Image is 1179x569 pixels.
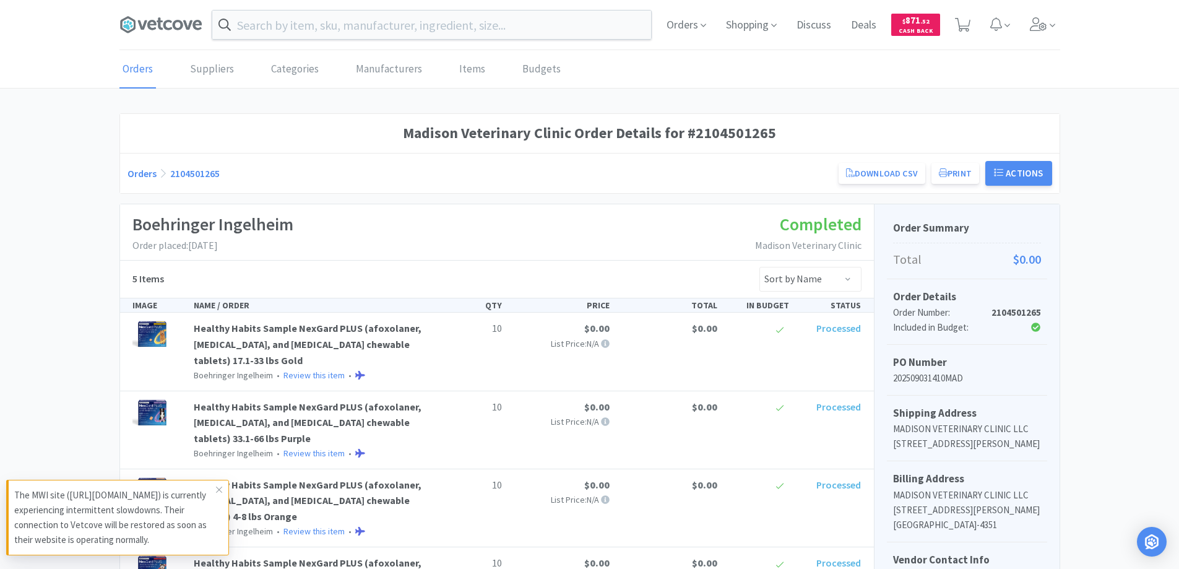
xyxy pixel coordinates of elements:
[119,51,156,89] a: Orders
[14,488,216,547] p: The MWI site ([URL][DOMAIN_NAME]) is currently experiencing intermittent slowdowns. Their connect...
[794,298,866,312] div: STATUS
[1137,527,1167,557] div: Open Intercom Messenger
[846,20,881,31] a: Deals
[283,370,345,381] a: Review this item
[692,401,717,413] span: $0.00
[519,51,564,89] a: Budgets
[194,448,273,459] span: Boehringer Ingelheim
[920,17,930,25] span: . 52
[1013,250,1041,269] span: $0.00
[893,289,1041,305] h5: Order Details
[692,322,717,334] span: $0.00
[893,371,1041,386] p: 202509031410MAD
[268,51,322,89] a: Categories
[347,370,353,381] span: •
[893,320,991,335] div: Included in Budget:
[899,28,933,36] span: Cash Back
[435,298,507,312] div: QTY
[212,11,651,39] input: Search by item, sku, manufacturer, ingredient, size...
[692,479,717,491] span: $0.00
[507,298,615,312] div: PRICE
[194,322,421,366] a: Healthy Habits Sample NexGard PLUS (afoxolaner, [MEDICAL_DATA], and [MEDICAL_DATA] chewable table...
[893,471,1041,487] h5: Billing Address
[839,163,925,184] a: Download CSV
[170,167,220,180] a: 2104501265
[584,479,610,491] span: $0.00
[893,518,1041,532] p: [GEOGRAPHIC_DATA]-4351
[902,14,930,26] span: 871
[893,354,1041,371] h5: PO Number
[780,213,862,235] span: Completed
[893,250,1041,269] p: Total
[275,448,282,459] span: •
[512,415,610,428] p: List Price: N/A
[283,526,345,537] a: Review this item
[755,238,862,254] p: Madison Veterinary Clinic
[512,337,610,350] p: List Price: N/A
[194,401,421,445] a: Healthy Habits Sample NexGard PLUS (afoxolaner, [MEDICAL_DATA], and [MEDICAL_DATA] chewable table...
[893,305,991,320] div: Order Number:
[347,448,353,459] span: •
[584,557,610,569] span: $0.00
[187,51,237,89] a: Suppliers
[127,167,157,180] a: Orders
[194,526,273,537] span: Boehringer Ingelheim
[194,479,421,523] a: Healthy Habits Sample NexGard PLUS (afoxolaner, [MEDICAL_DATA], and [MEDICAL_DATA] chewable table...
[353,51,425,89] a: Manufacturers
[347,526,353,537] span: •
[189,298,435,312] div: NAME / ORDER
[891,8,940,41] a: $871.52Cash Back
[132,477,166,505] img: ab95e83f0c0c4a599df1239965ddcd81_692555.png
[440,477,502,493] p: 10
[275,370,282,381] span: •
[816,322,861,334] span: Processed
[283,448,345,459] a: Review this item
[456,51,488,89] a: Items
[893,503,1041,518] p: [STREET_ADDRESS][PERSON_NAME]
[132,399,166,427] img: 26087343441c4322a1884b2586edd59a_592873.png
[440,321,502,337] p: 10
[991,306,1041,318] strong: 2104501265
[985,161,1052,186] button: Actions
[893,422,1041,451] p: MADISON VETERINARY CLINIC LLC [STREET_ADDRESS][PERSON_NAME]
[692,557,717,569] span: $0.00
[816,479,861,491] span: Processed
[127,121,1052,145] h1: Madison Veterinary Clinic Order Details for #2104501265
[893,488,1041,503] p: MADISON VETERINARY CLINIC LLC
[512,493,610,506] p: List Price: N/A
[893,220,1041,237] h5: Order Summary
[132,238,293,254] p: Order placed: [DATE]
[893,405,1041,422] h5: Shipping Address
[440,399,502,415] p: 10
[816,401,861,413] span: Processed
[584,322,610,334] span: $0.00
[132,321,166,348] img: 4cc556074485414187bc135f08e82c83_592872.png
[132,272,164,285] span: 5 Items
[722,298,794,312] div: IN BUDGET
[902,17,905,25] span: $
[132,211,293,238] h1: Boehringer Ingelheim
[615,298,722,312] div: TOTAL
[194,370,273,381] span: Boehringer Ingelheim
[893,552,1041,568] h5: Vendor Contact Info
[792,20,836,31] a: Discuss
[127,298,189,312] div: IMAGE
[816,557,861,569] span: Processed
[584,401,610,413] span: $0.00
[275,526,282,537] span: •
[931,163,979,184] button: Print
